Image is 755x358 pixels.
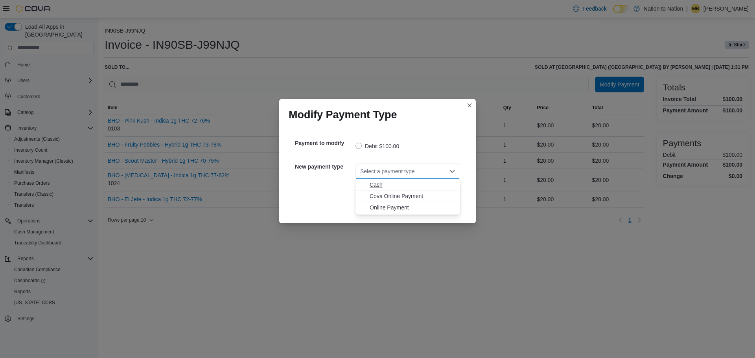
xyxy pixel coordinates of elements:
h5: New payment type [295,159,354,174]
h1: Modify Payment Type [289,108,397,121]
div: Choose from the following options [355,179,460,213]
button: Closes this modal window [465,101,474,110]
input: Accessible screen reader label [360,167,361,176]
span: Cova Online Payment [370,192,455,200]
label: Debit $100.00 [355,141,399,151]
button: Cash [355,179,460,191]
button: Close list of options [449,168,455,174]
span: Cash [370,181,455,189]
span: Online Payment [370,204,455,211]
h5: Payment to modify [295,135,354,151]
button: Cova Online Payment [355,191,460,202]
button: Online Payment [355,202,460,213]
